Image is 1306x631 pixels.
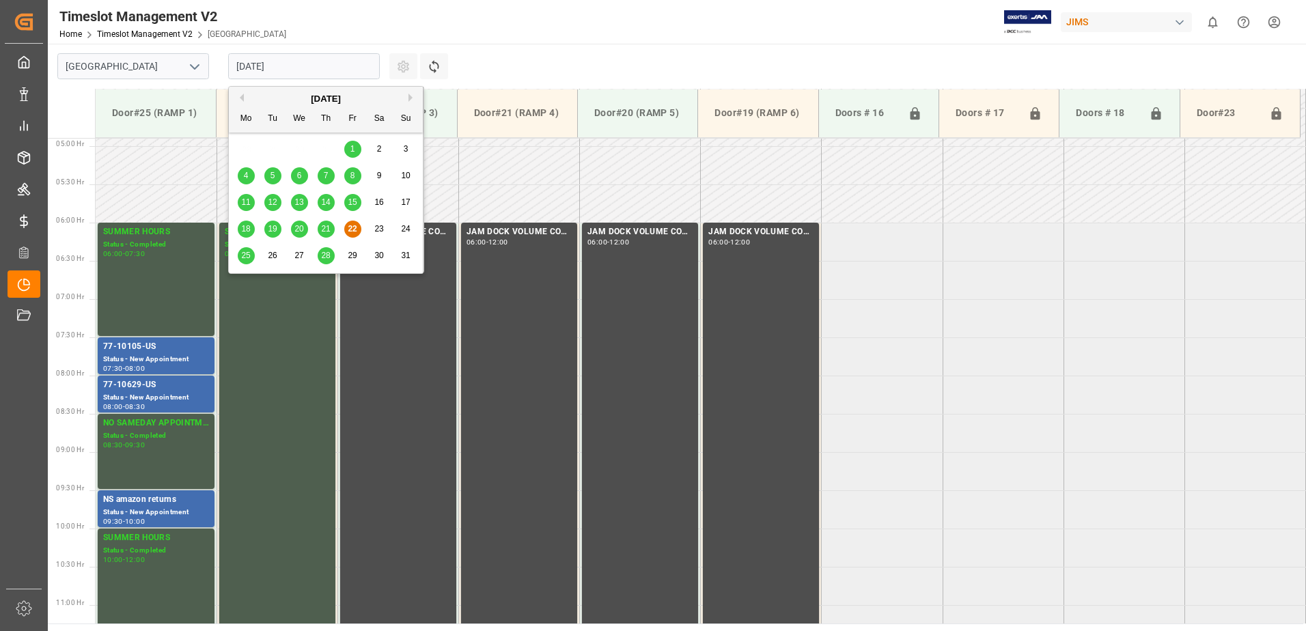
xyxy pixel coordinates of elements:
[709,100,807,126] div: Door#19 (RAMP 6)
[228,53,380,79] input: DD.MM.YYYY
[398,167,415,184] div: Choose Sunday, August 10th, 2025
[830,100,902,126] div: Doors # 16
[321,224,330,234] span: 21
[344,194,361,211] div: Choose Friday, August 15th, 2025
[103,493,209,507] div: NS amazon returns
[103,557,123,563] div: 10:00
[371,111,388,128] div: Sa
[184,56,204,77] button: open menu
[56,522,84,530] span: 10:00 Hr
[708,225,814,239] div: JAM DOCK VOLUME CONTROL
[377,171,382,180] span: 9
[103,225,209,239] div: SUMMER HOURS
[291,167,308,184] div: Choose Wednesday, August 6th, 2025
[238,221,255,238] div: Choose Monday, August 18th, 2025
[264,167,281,184] div: Choose Tuesday, August 5th, 2025
[294,251,303,260] span: 27
[609,239,629,245] div: 12:00
[103,545,209,557] div: Status - Completed
[607,239,609,245] div: -
[348,197,357,207] span: 15
[123,518,125,524] div: -
[350,144,355,154] span: 1
[374,251,383,260] span: 30
[486,239,488,245] div: -
[469,100,566,126] div: Door#21 (RAMP 4)
[125,442,145,448] div: 09:30
[371,194,388,211] div: Choose Saturday, August 16th, 2025
[268,224,277,234] span: 19
[398,141,415,158] div: Choose Sunday, August 3rd, 2025
[374,197,383,207] span: 16
[589,100,686,126] div: Door#20 (RAMP 5)
[1070,100,1143,126] div: Doors # 18
[950,100,1023,126] div: Doors # 17
[1061,12,1192,32] div: JIMS
[401,197,410,207] span: 17
[56,293,84,300] span: 07:00 Hr
[123,442,125,448] div: -
[56,561,84,568] span: 10:30 Hr
[270,171,275,180] span: 5
[264,194,281,211] div: Choose Tuesday, August 12th, 2025
[374,224,383,234] span: 23
[371,167,388,184] div: Choose Saturday, August 9th, 2025
[59,6,286,27] div: Timeslot Management V2
[291,111,308,128] div: We
[125,404,145,410] div: 08:30
[103,404,123,410] div: 08:00
[297,171,302,180] span: 6
[241,197,250,207] span: 11
[56,331,84,339] span: 07:30 Hr
[103,392,209,404] div: Status - New Appointment
[291,221,308,238] div: Choose Wednesday, August 20th, 2025
[318,111,335,128] div: Th
[398,221,415,238] div: Choose Sunday, August 24th, 2025
[56,446,84,453] span: 09:00 Hr
[97,29,193,39] a: Timeslot Management V2
[56,599,84,606] span: 11:00 Hr
[371,221,388,238] div: Choose Saturday, August 23rd, 2025
[107,100,205,126] div: Door#25 (RAMP 1)
[125,251,145,257] div: 07:30
[344,141,361,158] div: Choose Friday, August 1st, 2025
[238,194,255,211] div: Choose Monday, August 11th, 2025
[587,225,693,239] div: JAM DOCK VOLUME CONTROL
[377,144,382,154] span: 2
[125,518,145,524] div: 10:00
[56,484,84,492] span: 09:30 Hr
[467,239,486,245] div: 06:00
[103,442,123,448] div: 08:30
[1191,100,1264,126] div: Door#23
[1197,7,1228,38] button: show 0 new notifications
[467,225,572,239] div: JAM DOCK VOLUME CONTROL
[324,171,329,180] span: 7
[294,197,303,207] span: 13
[708,239,728,245] div: 06:00
[56,408,84,415] span: 08:30 Hr
[103,417,209,430] div: NO SAMEDAY APPOINTMENT
[238,111,255,128] div: Mo
[56,178,84,186] span: 05:30 Hr
[233,136,419,269] div: month 2025-08
[123,251,125,257] div: -
[103,354,209,365] div: Status - New Appointment
[125,365,145,371] div: 08:00
[401,171,410,180] span: 10
[1228,7,1259,38] button: Help Center
[318,247,335,264] div: Choose Thursday, August 28th, 2025
[348,224,357,234] span: 22
[318,194,335,211] div: Choose Thursday, August 14th, 2025
[103,430,209,442] div: Status - Completed
[1004,10,1051,34] img: Exertis%20JAM%20-%20Email%20Logo.jpg_1722504956.jpg
[236,94,244,102] button: Previous Month
[59,29,82,39] a: Home
[56,140,84,148] span: 05:00 Hr
[56,216,84,224] span: 06:00 Hr
[401,251,410,260] span: 31
[229,92,423,106] div: [DATE]
[291,247,308,264] div: Choose Wednesday, August 27th, 2025
[103,251,123,257] div: 06:00
[294,224,303,234] span: 20
[264,247,281,264] div: Choose Tuesday, August 26th, 2025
